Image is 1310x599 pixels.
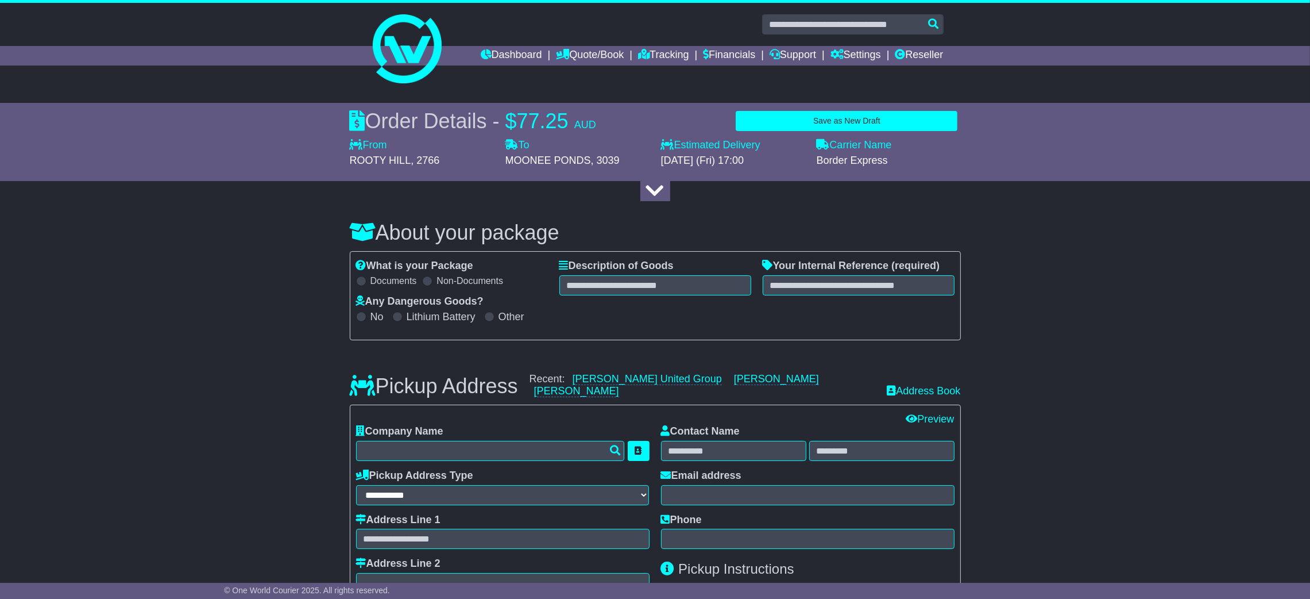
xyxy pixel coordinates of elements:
label: Carrier Name [817,139,892,152]
a: Tracking [638,46,689,66]
label: Pickup Address Type [356,470,473,482]
a: Settings [830,46,881,66]
label: Documents [370,275,417,286]
label: No [370,311,384,324]
span: $ [505,109,517,133]
a: [PERSON_NAME] [734,373,819,385]
a: [PERSON_NAME] [534,385,619,397]
label: What is your Package [356,260,473,272]
label: Address Line 1 [356,514,440,527]
h3: Pickup Address [350,375,518,398]
span: ROOTY HILL [350,155,411,166]
a: Financials [703,46,755,66]
a: Preview [906,413,954,425]
span: AUD [574,119,596,130]
div: [DATE] (Fri) 17:00 [661,155,805,167]
label: Email address [661,470,741,482]
div: Recent: [530,373,876,398]
label: Lithium Battery [407,311,476,324]
span: , 3039 [591,155,620,166]
a: Quote/Book [556,46,624,66]
label: Other [499,311,524,324]
label: To [505,139,530,152]
h3: About your package [350,221,961,244]
label: Address Line 2 [356,558,440,570]
a: Dashboard [481,46,542,66]
label: Your Internal Reference (required) [763,260,940,272]
label: Contact Name [661,425,740,438]
label: Non-Documents [436,275,503,286]
a: Reseller [895,46,943,66]
label: Description of Goods [559,260,674,272]
span: © One World Courier 2025. All rights reserved. [224,586,390,595]
label: Phone [661,514,702,527]
a: Support [770,46,816,66]
label: Any Dangerous Goods? [356,295,484,308]
span: 77.25 [517,109,569,133]
label: Estimated Delivery [661,139,805,152]
span: MOONEE PONDS [505,155,591,166]
label: From [350,139,387,152]
button: Save as New Draft [736,111,957,131]
div: Border Express [817,155,961,167]
label: Company Name [356,425,443,438]
a: Address Book [887,385,960,398]
div: Order Details - [350,109,596,133]
span: , 2766 [411,155,439,166]
span: Pickup Instructions [678,561,794,577]
a: [PERSON_NAME] United Group [573,373,722,385]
